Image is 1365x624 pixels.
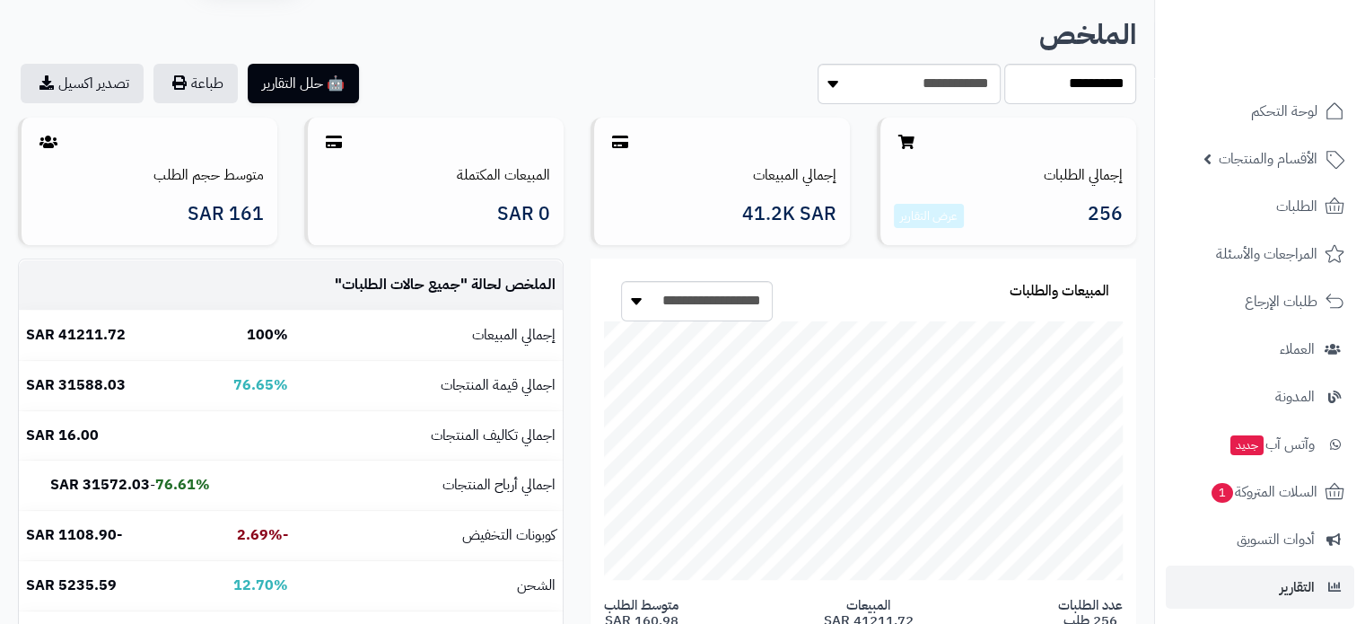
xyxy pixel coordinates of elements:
button: 🤖 حلل التقارير [248,64,359,103]
span: وآتس آب [1229,432,1315,457]
span: جديد [1230,435,1264,455]
span: جميع حالات الطلبات [342,274,460,295]
a: الطلبات [1166,185,1354,228]
b: 76.61% [155,474,210,496]
span: 256 [1088,204,1123,229]
a: لوحة التحكم [1166,90,1354,133]
span: لوحة التحكم [1251,99,1317,124]
td: اجمالي أرباح المنتجات [295,461,563,510]
b: 31572.03 SAR [50,474,150,496]
a: طلبات الإرجاع [1166,280,1354,323]
a: العملاء [1166,328,1354,371]
td: - [19,461,217,510]
td: إجمالي المبيعات [295,311,563,360]
span: المراجعات والأسئلة [1216,242,1317,267]
span: التقارير [1280,575,1315,600]
span: 161 SAR [188,204,264,224]
a: السلات المتروكة1 [1166,470,1354,514]
b: 76.65% [233,374,288,396]
td: الشحن [295,561,563,611]
span: طلبات الإرجاع [1245,289,1317,314]
b: الملخص [1039,13,1136,56]
b: 12.70% [233,575,288,596]
a: أدوات التسويق [1166,518,1354,561]
b: 5235.59 SAR [26,575,117,596]
span: أدوات التسويق [1237,527,1315,552]
a: متوسط حجم الطلب [153,164,264,186]
span: السلات المتروكة [1210,479,1317,505]
b: 100% [247,324,288,346]
a: تصدير اكسيل [21,64,144,103]
a: التقارير [1166,566,1354,609]
td: الملخص لحالة " " [295,260,563,310]
a: المراجعات والأسئلة [1166,233,1354,276]
td: اجمالي قيمة المنتجات [295,361,563,410]
span: العملاء [1280,337,1315,362]
span: المدونة [1275,384,1315,409]
b: -1108.90 SAR [26,524,122,546]
a: المدونة [1166,375,1354,418]
a: إجمالي الطلبات [1044,164,1123,186]
span: الطلبات [1276,194,1317,219]
img: logo-2.png [1243,48,1348,85]
a: عرض التقارير [900,207,958,225]
b: -2.69% [237,524,288,546]
b: 31588.03 SAR [26,374,126,396]
button: طباعة [153,64,238,103]
b: 16.00 SAR [26,425,99,446]
span: 0 SAR [497,204,550,224]
td: كوبونات التخفيض [295,511,563,560]
a: وآتس آبجديد [1166,423,1354,466]
a: المبيعات المكتملة [457,164,550,186]
span: 41.2K SAR [742,204,836,224]
b: 41211.72 SAR [26,324,126,346]
span: 1 [1212,483,1233,503]
a: إجمالي المبيعات [753,164,836,186]
h3: المبيعات والطلبات [1010,284,1109,300]
td: اجمالي تكاليف المنتجات [295,411,563,461]
span: الأقسام والمنتجات [1219,146,1317,171]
